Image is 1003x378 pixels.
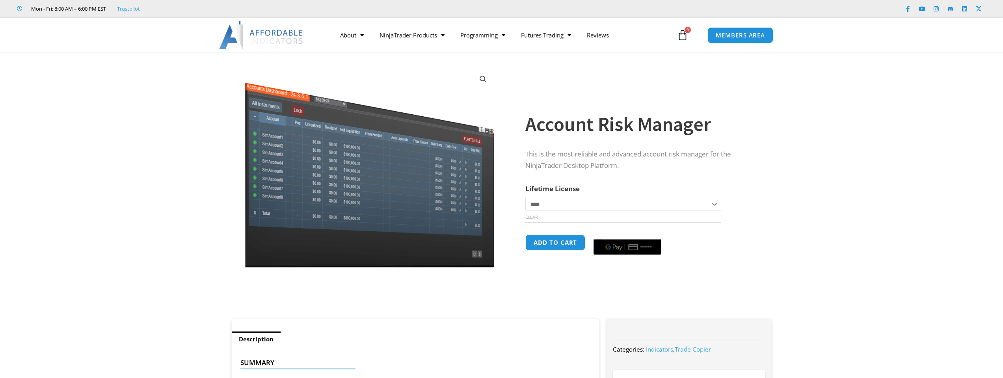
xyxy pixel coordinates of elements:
[525,235,585,251] button: Add to cart
[675,345,711,353] a: Trade Copier
[525,110,756,138] h1: Account Risk Manager
[332,26,372,44] a: About
[243,66,496,268] img: Screenshot 2024-08-26 15462845454
[707,27,773,43] a: MEMBERS AREA
[640,244,652,250] text: ••••••
[332,26,675,44] nav: Menu
[685,27,691,33] span: 0
[525,149,756,171] p: This is the most reliable and advanced account risk manager for the NinjaTrader Desktop Platform.
[117,4,140,13] a: Trustpilot
[579,26,617,44] a: Reviews
[525,184,580,193] label: Lifetime License
[525,214,538,220] a: Clear options
[476,72,490,86] a: View full-screen image gallery
[613,345,644,353] span: Categories:
[240,359,584,367] h4: Summary
[665,24,700,47] a: 0
[232,331,281,347] a: Description
[646,345,673,353] a: Indicators
[452,26,513,44] a: Programming
[646,345,711,353] span: ,
[29,4,106,13] span: Mon - Fri: 8:00 AM – 6:00 PM EST
[716,32,765,38] span: MEMBERS AREA
[594,239,661,255] button: Buy with GPay
[592,233,663,234] iframe: Secure payment input frame
[219,21,304,49] img: LogoAI | Affordable Indicators – NinjaTrader
[372,26,452,44] a: NinjaTrader Products
[513,26,579,44] a: Futures Trading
